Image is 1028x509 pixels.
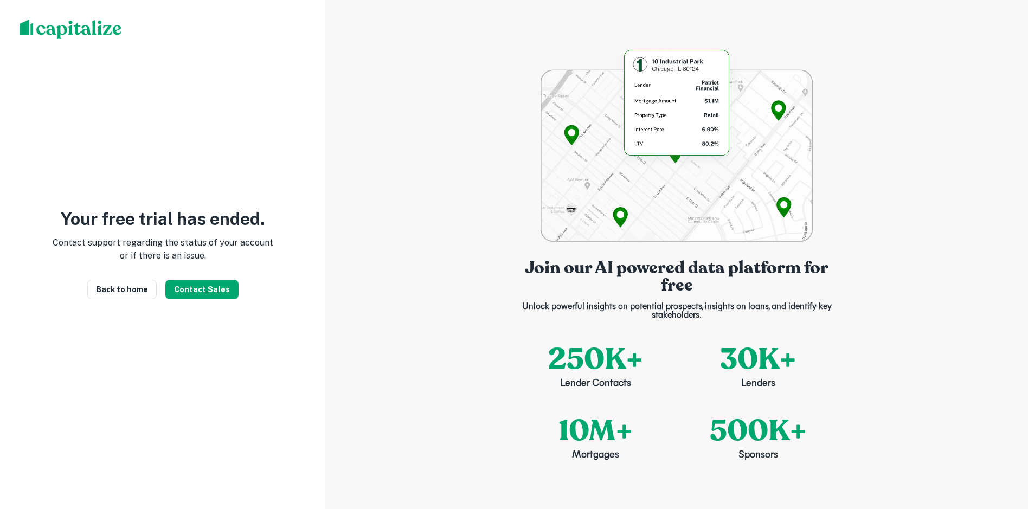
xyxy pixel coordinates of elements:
p: Unlock powerful insights on potential prospects, insights on loans, and identify key stakeholders. [514,302,839,320]
a: Back to home [87,280,157,299]
button: Contact Sales [165,280,239,299]
img: login-bg [541,47,812,242]
p: Your free trial has ended. [61,210,265,228]
p: Mortgages [572,448,619,463]
p: Lender Contacts [560,377,631,391]
p: Join our AI powered data platform for free [514,259,839,294]
p: 500K+ [710,409,807,453]
p: Contact support regarding the status of your account or if there is an issue. [52,236,273,262]
p: Lenders [741,377,775,391]
p: 10M+ [558,409,633,453]
p: Sponsors [738,448,778,463]
p: 30K+ [720,337,796,381]
img: capitalize-logo.png [20,20,122,39]
p: 250K+ [548,337,643,381]
iframe: Chat Widget [974,422,1028,474]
